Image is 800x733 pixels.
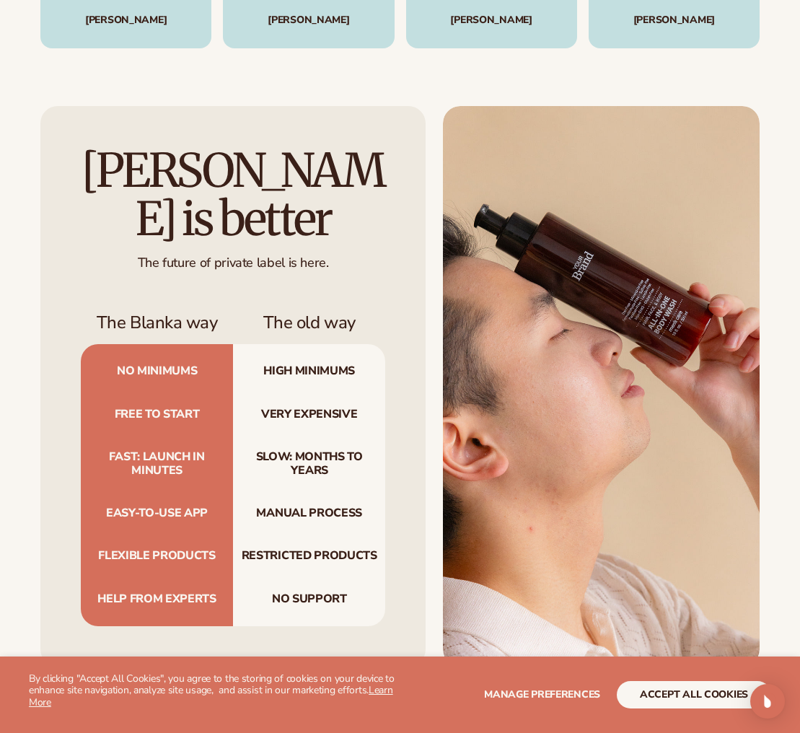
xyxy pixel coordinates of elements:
span: Very expensive [233,393,385,436]
span: No support [233,578,385,626]
span: Flexible products [81,535,233,577]
h2: [PERSON_NAME] is better [81,146,385,243]
h3: The Blanka way [81,312,233,333]
span: High minimums [233,344,385,392]
span: Help from experts [81,578,233,626]
div: The future of private label is here. [81,243,385,271]
a: Learn More [29,683,393,709]
span: Slow: months to years [233,436,385,492]
img: Male holding all in one body wash. [443,106,760,667]
button: accept all cookies [617,681,771,708]
h3: The old way [233,312,385,333]
span: Free to start [81,393,233,436]
span: Manage preferences [484,688,600,701]
span: Fast: launch in minutes [81,436,233,492]
span: Easy-to-use app [81,492,233,535]
span: Manual process [233,492,385,535]
div: Open Intercom Messenger [750,684,785,719]
span: Restricted products [233,535,385,577]
span: No minimums [81,344,233,392]
p: By clicking "Accept All Cookies", you agree to the storing of cookies on your device to enhance s... [29,673,400,709]
button: Manage preferences [484,681,600,708]
div: [PERSON_NAME] [58,15,194,25]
